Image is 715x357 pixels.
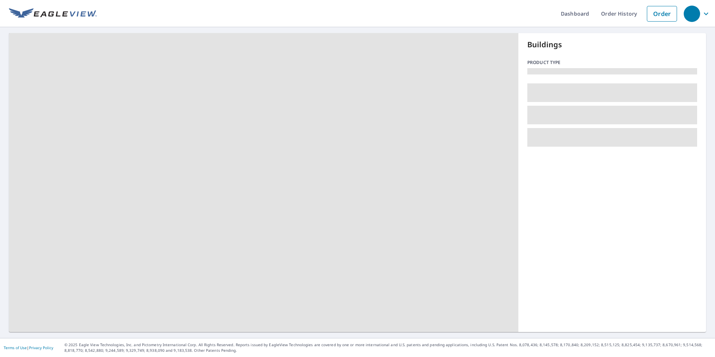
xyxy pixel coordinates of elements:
img: EV Logo [9,8,97,19]
a: Order [647,6,677,22]
p: © 2025 Eagle View Technologies, Inc. and Pictometry International Corp. All Rights Reserved. Repo... [64,342,711,353]
p: | [4,345,53,350]
p: Product type [527,59,697,66]
p: Buildings [527,39,697,50]
a: Terms of Use [4,345,27,350]
a: Privacy Policy [29,345,53,350]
